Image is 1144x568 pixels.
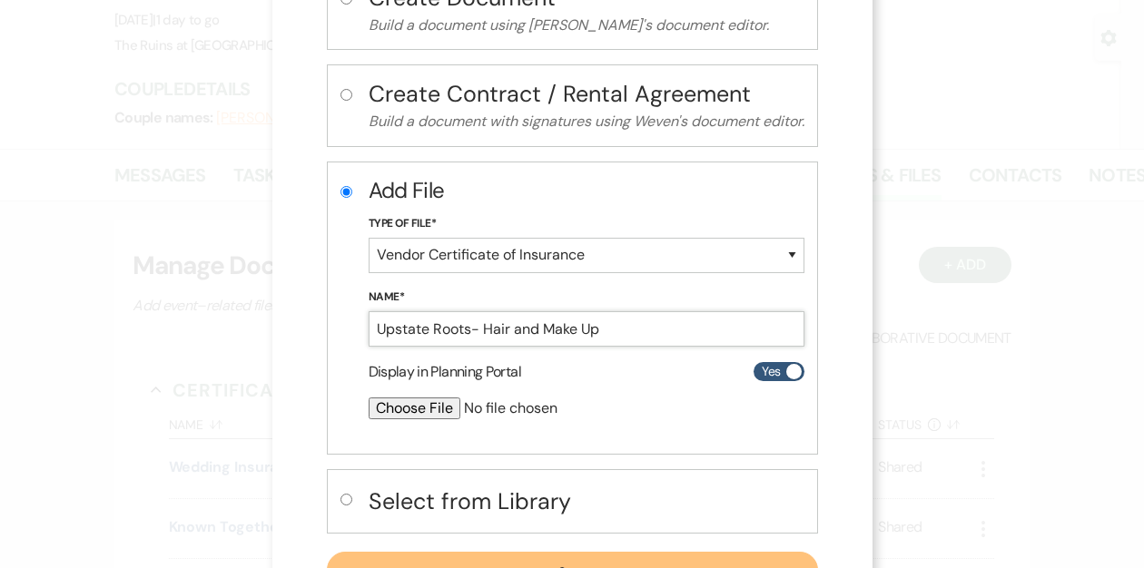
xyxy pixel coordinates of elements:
span: Yes [762,360,780,383]
button: Create Contract / Rental AgreementBuild a document with signatures using Weven's document editor. [369,78,804,133]
div: Display in Planning Portal [369,361,804,383]
label: Type of File* [369,214,804,234]
p: Build a document using [PERSON_NAME]'s document editor. [369,14,804,37]
h4: Create Contract / Rental Agreement [369,78,804,110]
label: Name* [369,288,804,308]
button: Select from Library [369,483,804,520]
h4: Select from Library [369,485,804,517]
p: Build a document with signatures using Weven's document editor. [369,110,804,133]
h2: Add File [369,175,804,206]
